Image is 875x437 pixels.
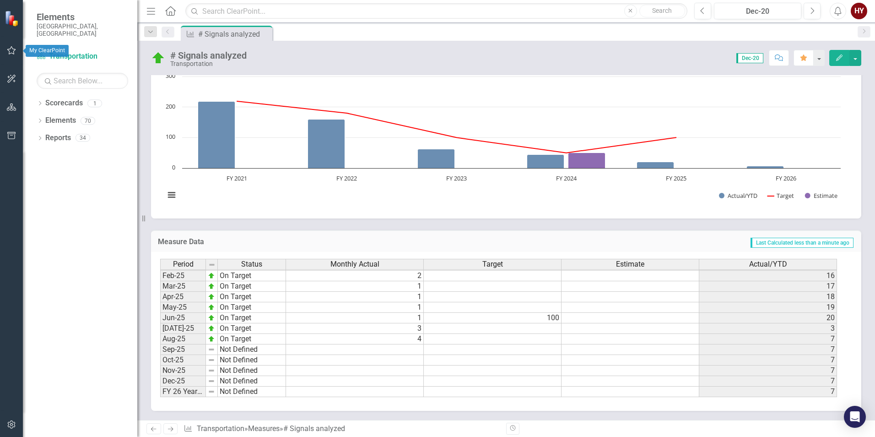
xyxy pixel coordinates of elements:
button: View chart menu, Chart [165,189,178,202]
div: Open Intercom Messenger [844,406,866,428]
button: Search [639,5,685,17]
text: FY 2021 [227,174,247,182]
text: FY 2025 [666,174,686,182]
td: Not Defined [218,376,286,387]
a: Measures [248,424,280,433]
img: 8DAGhfEEPCf229AAAAAElFTkSuQmCC [208,388,215,395]
button: Dec-20 [714,3,801,19]
td: On Target [218,334,286,344]
td: Not Defined [218,355,286,366]
button: Show Estimate [805,191,837,200]
td: [DATE]-25 [160,323,206,334]
td: 1 [286,302,424,313]
img: 8DAGhfEEPCf229AAAAAElFTkSuQmCC [208,377,215,385]
img: zOikAAAAAElFTkSuQmCC [208,283,215,290]
span: Elements [37,11,128,22]
path: FY 2026, 7. Actual/YTD. [747,166,784,168]
svg: Interactive chart [160,72,845,209]
td: Sep-25 [160,344,206,355]
path: FY 2023, 62. Actual/YTD. [418,149,455,168]
td: Dec-25 [160,376,206,387]
td: Jun-25 [160,313,206,323]
td: Not Defined [218,344,286,355]
span: Period [173,260,194,268]
td: Mar-25 [160,281,206,292]
text: FY 2024 [556,174,577,182]
input: Search Below... [37,73,128,89]
div: » » [184,424,499,434]
td: 100 [424,313,562,323]
img: zOikAAAAAElFTkSuQmCC [208,335,215,343]
span: Target [482,260,503,268]
img: 8DAGhfEEPCf229AAAAAElFTkSuQmCC [208,356,215,364]
g: Actual/YTD, series 1 of 3. Bar series with 6 bars. [198,101,784,168]
a: Reports [45,133,71,143]
td: On Target [218,281,286,292]
td: Not Defined [218,387,286,397]
span: Estimate [616,260,644,268]
div: # Signals analyzed [198,28,270,40]
a: Scorecards [45,98,83,109]
td: 3 [699,323,837,334]
img: 8DAGhfEEPCf229AAAAAElFTkSuQmCC [208,367,215,374]
td: 7 [699,376,837,387]
img: zOikAAAAAElFTkSuQmCC [208,304,215,311]
td: 7 [699,334,837,344]
h3: Measure Data [158,238,373,246]
img: zOikAAAAAElFTkSuQmCC [208,272,215,279]
td: 7 [699,387,837,397]
text: 100 [166,132,175,141]
img: ClearPoint Strategy [5,11,21,27]
img: On Target [151,51,166,66]
div: My ClearPoint [26,45,69,57]
td: On Target [218,323,286,334]
div: # Signals analyzed [170,50,247,60]
path: FY 2022, 160. Actual/YTD. [308,119,345,168]
td: 18 [699,292,837,302]
path: FY 2024, 50. Estimate. [568,153,605,168]
span: Search [652,7,672,14]
td: FY 26 Year End [160,387,206,397]
img: zOikAAAAAElFTkSuQmCC [208,293,215,300]
span: Dec-20 [736,53,763,63]
div: # Signals analyzed [283,424,345,433]
img: 8DAGhfEEPCf229AAAAAElFTkSuQmCC [208,346,215,353]
div: Chart. Highcharts interactive chart. [160,72,852,209]
small: [GEOGRAPHIC_DATA], [GEOGRAPHIC_DATA] [37,22,128,38]
td: 1 [286,281,424,292]
img: 8DAGhfEEPCf229AAAAAElFTkSuQmCC [208,261,216,268]
td: 17 [699,281,837,292]
td: Aug-25 [160,334,206,344]
text: FY 2023 [446,174,467,182]
span: Last Calculated less than a minute ago [751,238,853,248]
td: 3 [286,323,424,334]
td: 1 [286,313,424,323]
text: 300 [166,71,175,80]
a: Transportation [197,424,244,433]
path: FY 2021, 219. Actual/YTD. [198,101,235,168]
td: 16 [699,271,837,281]
td: Apr-25 [160,292,206,302]
div: 1 [87,99,102,107]
td: 20 [699,313,837,323]
div: 70 [81,117,95,125]
path: FY 2024, 45. Actual/YTD. [527,154,564,168]
span: Monthly Actual [330,260,379,268]
button: HY [851,3,867,19]
td: On Target [218,271,286,281]
text: FY 2026 [776,174,796,182]
td: 7 [699,355,837,366]
span: Status [241,260,262,268]
td: Nov-25 [160,366,206,376]
img: zOikAAAAAElFTkSuQmCC [208,314,215,322]
td: 4 [286,334,424,344]
img: zOikAAAAAElFTkSuQmCC [208,325,215,332]
text: 200 [166,102,175,110]
td: Not Defined [218,366,286,376]
td: 2 [286,271,424,281]
td: 7 [699,366,837,376]
a: Transportation [37,51,128,62]
button: Show Actual/YTD [719,191,757,200]
td: Oct-25 [160,355,206,366]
